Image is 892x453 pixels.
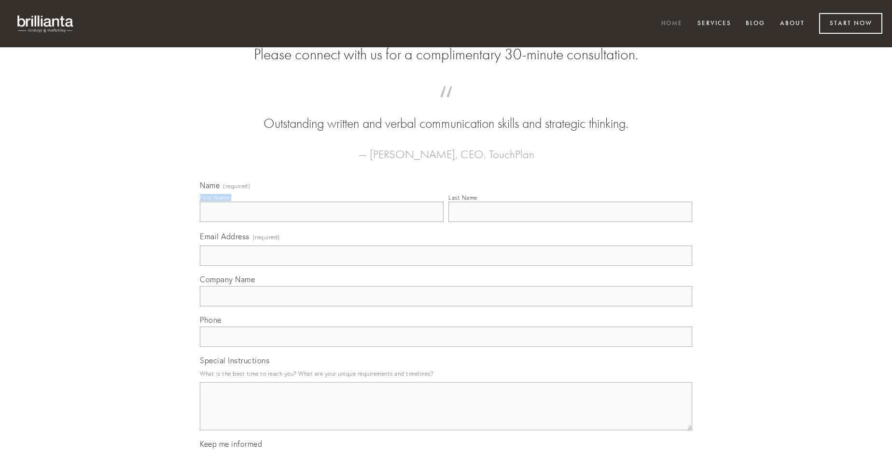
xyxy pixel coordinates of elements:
[253,231,280,244] span: (required)
[223,183,250,189] span: (required)
[200,439,262,449] span: Keep me informed
[448,194,477,201] div: Last Name
[200,232,250,241] span: Email Address
[215,133,677,164] figcaption: — [PERSON_NAME], CEO, TouchPlan
[819,13,882,34] a: Start Now
[200,180,220,190] span: Name
[200,275,255,284] span: Company Name
[774,16,811,32] a: About
[200,45,692,64] h2: Please connect with us for a complimentary 30-minute consultation.
[200,315,222,325] span: Phone
[200,356,269,365] span: Special Instructions
[691,16,738,32] a: Services
[215,96,677,133] blockquote: Outstanding written and verbal communication skills and strategic thinking.
[200,194,229,201] div: First Name
[739,16,771,32] a: Blog
[200,367,692,380] p: What is the best time to reach you? What are your unique requirements and timelines?
[215,96,677,114] span: “
[655,16,689,32] a: Home
[10,10,82,38] img: brillianta - research, strategy, marketing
